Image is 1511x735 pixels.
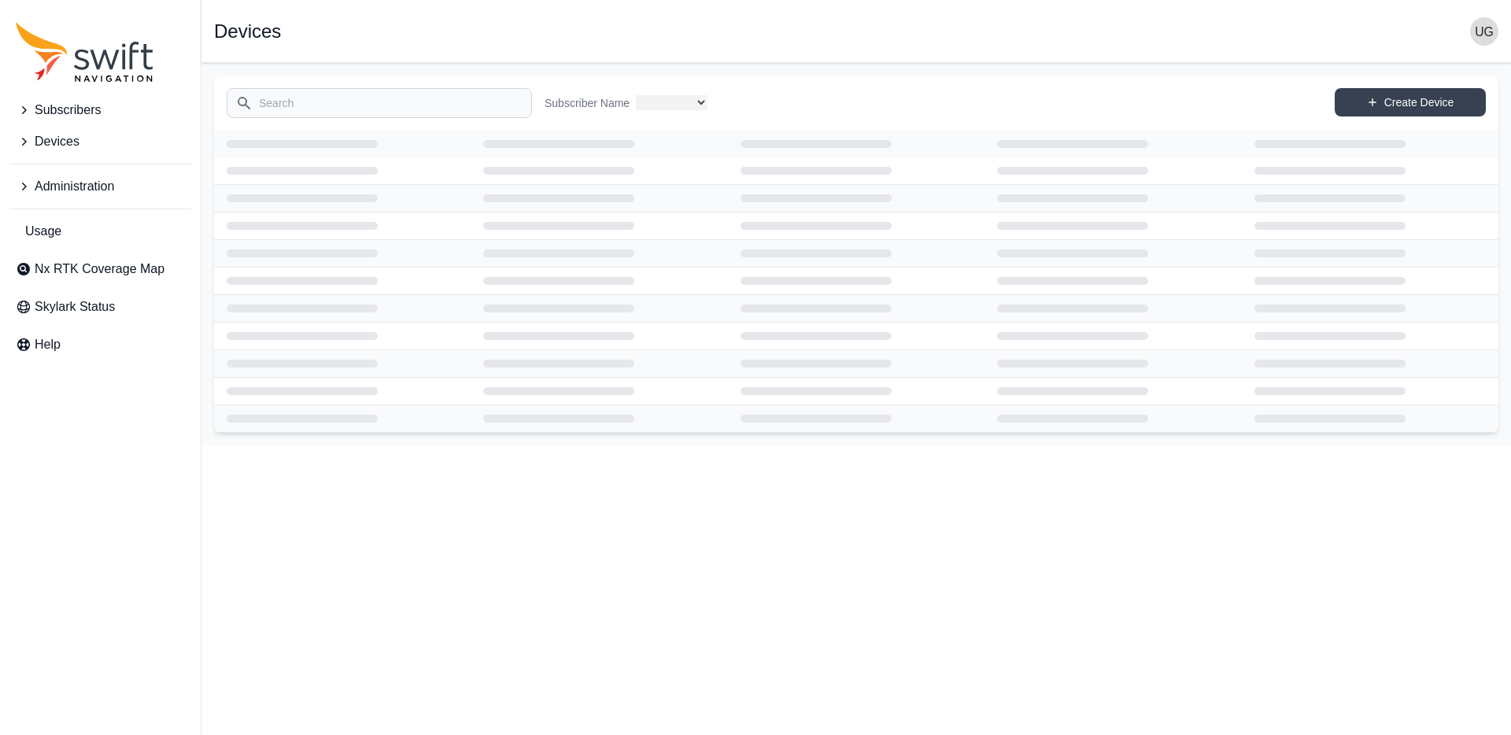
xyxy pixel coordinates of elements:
[9,216,191,247] a: Usage
[1335,88,1486,116] a: Create Device
[9,329,191,360] a: Help
[9,171,191,202] button: Administration
[25,222,61,241] span: Usage
[9,126,191,157] button: Devices
[35,177,114,196] span: Administration
[1470,17,1498,46] img: user photo
[545,95,630,111] label: Subscriber Name
[9,94,191,126] button: Subscribers
[9,291,191,323] a: Skylark Status
[35,335,61,354] span: Help
[35,101,101,120] span: Subscribers
[9,253,191,285] a: Nx RTK Coverage Map
[35,297,115,316] span: Skylark Status
[35,132,79,151] span: Devices
[35,260,164,279] span: Nx RTK Coverage Map
[227,88,532,118] input: Search
[214,22,281,41] h1: Devices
